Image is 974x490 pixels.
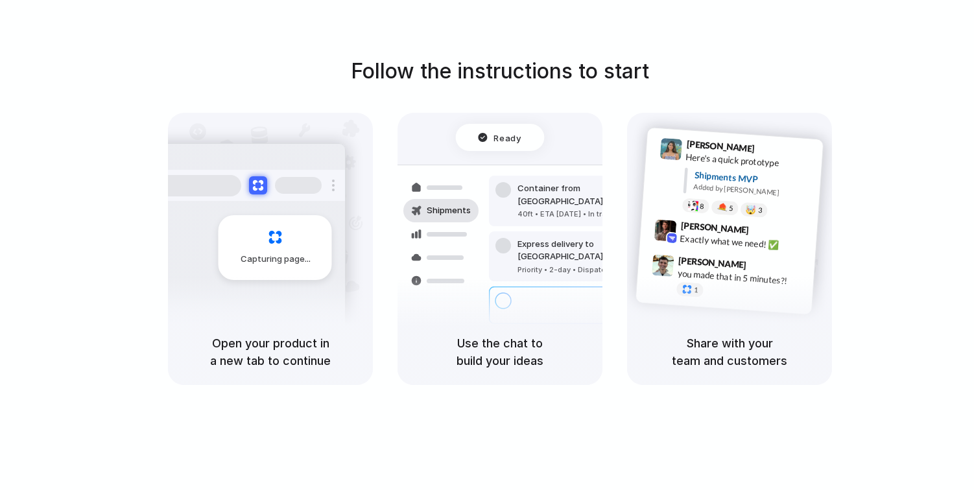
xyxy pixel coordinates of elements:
h5: Open your product in a new tab to continue [184,334,357,369]
h5: Share with your team and customers [643,334,816,369]
span: [PERSON_NAME] [680,218,749,237]
span: [PERSON_NAME] [686,137,755,156]
span: 5 [729,205,733,212]
div: Here's a quick prototype [685,150,815,172]
div: Express delivery to [GEOGRAPHIC_DATA] [517,238,658,263]
span: Shipments [427,204,471,217]
div: 🤯 [746,205,757,215]
div: 40ft • ETA [DATE] • In transit [517,209,658,220]
span: 1 [694,286,698,294]
h1: Follow the instructions to start [351,56,649,87]
div: you made that in 5 minutes?! [677,266,807,288]
div: Exactly what we need! ✅ [680,232,809,254]
div: Added by [PERSON_NAME] [693,181,813,200]
span: 9:41 AM [759,143,785,159]
span: 9:47 AM [750,259,777,275]
span: 9:42 AM [753,225,779,240]
span: 8 [700,203,704,210]
span: Capturing page [241,253,313,266]
div: Container from [GEOGRAPHIC_DATA] [517,182,658,207]
div: Priority • 2-day • Dispatched [517,264,658,275]
span: 3 [758,207,763,214]
h5: Use the chat to build your ideas [413,334,587,369]
span: [PERSON_NAME] [678,253,747,272]
span: Ready [494,131,521,144]
div: Shipments MVP [694,169,814,190]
